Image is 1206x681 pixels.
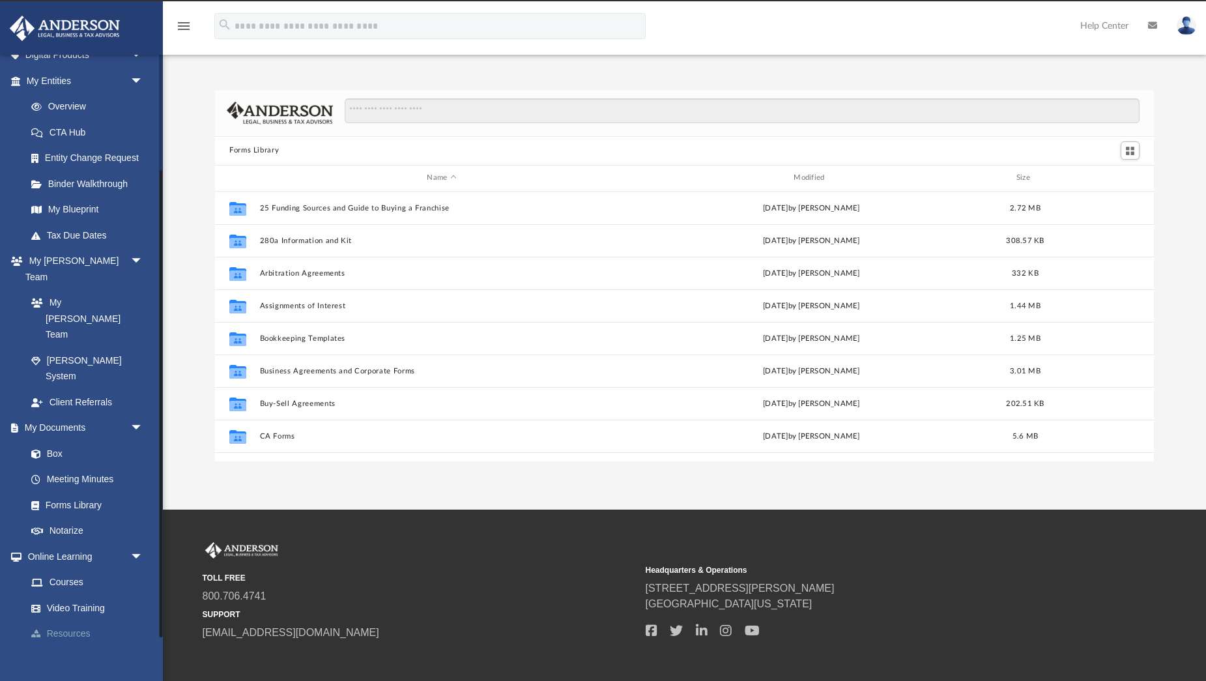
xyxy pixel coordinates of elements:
[1010,367,1041,374] span: 3.01 MB
[260,203,624,212] button: 25 Funding Sources and Guide to Buying a Franchise
[18,621,163,647] a: Resources
[203,609,637,620] small: SUPPORT
[18,171,163,197] a: Binder Walkthrough
[260,366,624,375] button: Business Agreements and Corporate Forms
[130,543,156,570] span: arrow_drop_down
[6,16,124,41] img: Anderson Advisors Platinum Portal
[629,398,994,409] div: [DATE] by [PERSON_NAME]
[629,235,994,246] div: [DATE] by [PERSON_NAME]
[260,301,624,310] button: Assignments of Interest
[1010,302,1041,309] span: 1.44 MB
[345,98,1140,123] input: Search files and folders
[18,197,156,223] a: My Blueprint
[130,68,156,94] span: arrow_drop_down
[9,42,163,68] a: Digital Productsarrow_drop_down
[130,248,156,275] span: arrow_drop_down
[18,347,156,389] a: [PERSON_NAME] System
[1177,16,1196,35] img: User Pic
[9,68,163,94] a: My Entitiesarrow_drop_down
[203,590,266,601] a: 800.706.4741
[646,598,812,609] a: [GEOGRAPHIC_DATA][US_STATE]
[646,564,1080,576] small: Headquarters & Operations
[18,290,150,348] a: My [PERSON_NAME] Team
[130,42,156,69] span: arrow_drop_down
[1006,237,1044,244] span: 308.57 KB
[260,268,624,277] button: Arbitration Agreements
[18,595,156,621] a: Video Training
[18,570,163,596] a: Courses
[629,267,994,279] div: [DATE] by [PERSON_NAME]
[18,222,163,248] a: Tax Due Dates
[1057,172,1148,184] div: id
[629,300,994,312] div: [DATE] by [PERSON_NAME]
[176,18,192,34] i: menu
[260,399,624,407] button: Buy-Sell Agreements
[260,431,624,440] button: CA Forms
[259,172,624,184] div: Name
[1121,141,1140,160] button: Switch to Grid View
[1012,269,1039,276] span: 332 KB
[1010,334,1041,341] span: 1.25 MB
[629,430,994,442] div: [DATE] by [PERSON_NAME]
[1010,204,1041,211] span: 2.72 MB
[18,119,163,145] a: CTA Hub
[18,94,163,120] a: Overview
[18,467,156,493] a: Meeting Minutes
[260,236,624,244] button: 280a Information and Kit
[629,365,994,377] div: [DATE] by [PERSON_NAME]
[9,248,156,290] a: My [PERSON_NAME] Teamarrow_drop_down
[260,334,624,342] button: Bookkeeping Templates
[203,572,637,584] small: TOLL FREE
[646,583,835,594] a: [STREET_ADDRESS][PERSON_NAME]
[218,18,232,32] i: search
[130,415,156,442] span: arrow_drop_down
[203,542,281,559] img: Anderson Advisors Platinum Portal
[999,172,1052,184] div: Size
[1012,432,1039,439] span: 5.6 MB
[629,172,994,184] div: Modified
[215,192,1154,462] div: grid
[18,518,156,544] a: Notarize
[18,492,150,518] a: Forms Library
[9,543,163,570] a: Online Learningarrow_drop_down
[18,389,156,415] a: Client Referrals
[229,145,279,156] button: Forms Library
[221,172,253,184] div: id
[629,332,994,344] div: [DATE] by [PERSON_NAME]
[1006,399,1044,407] span: 202.51 KB
[18,441,150,467] a: Box
[629,202,994,214] div: [DATE] by [PERSON_NAME]
[203,627,379,638] a: [EMAIL_ADDRESS][DOMAIN_NAME]
[176,25,192,34] a: menu
[18,145,163,171] a: Entity Change Request
[9,415,156,441] a: My Documentsarrow_drop_down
